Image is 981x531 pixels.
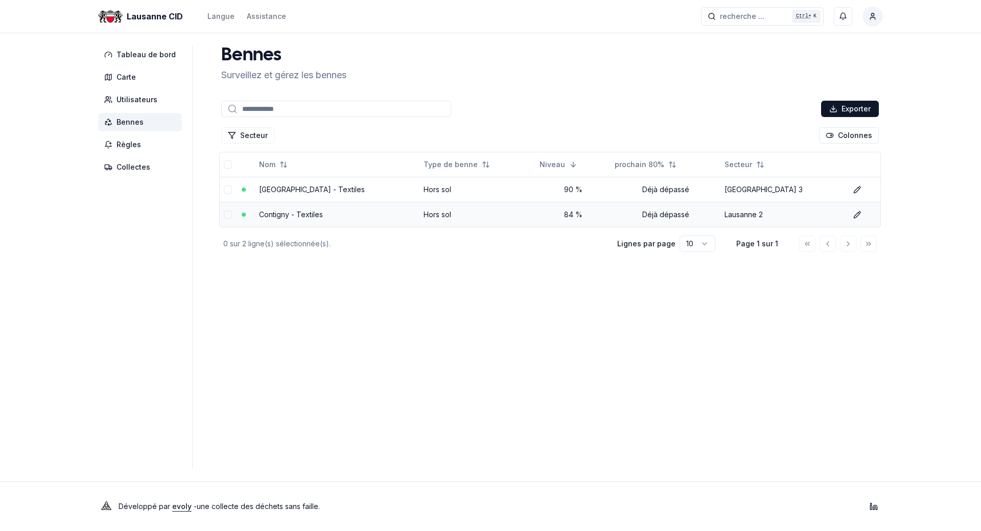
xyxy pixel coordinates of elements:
[98,158,186,176] a: Collectes
[540,184,606,195] div: 90 %
[116,72,136,82] span: Carte
[98,10,187,22] a: Lausanne CID
[221,68,346,82] p: Surveillez et gérez les bennes
[98,113,186,131] a: Bennes
[221,127,274,144] button: Filtrer les lignes
[224,186,232,194] button: select-row
[224,160,232,169] button: select-all
[116,162,150,172] span: Collectes
[720,202,845,227] td: Lausanne 2
[98,135,186,154] a: Règles
[720,177,845,202] td: [GEOGRAPHIC_DATA] 3
[424,159,478,170] span: Type de benne
[119,499,320,514] p: Développé par - une collecte des déchets sans faille .
[718,156,770,173] button: Not sorted. Click to sort ascending.
[98,68,186,86] a: Carte
[417,156,496,173] button: Not sorted. Click to sort ascending.
[540,159,565,170] span: Niveau
[221,45,346,66] h1: Bennes
[259,185,365,194] a: [GEOGRAPHIC_DATA] - Textiles
[224,211,232,219] button: select-row
[127,10,183,22] span: Lausanne CID
[116,50,176,60] span: Tableau de bord
[116,95,157,105] span: Utilisateurs
[419,177,536,202] td: Hors sol
[615,184,716,195] div: Déjà dépassé
[98,90,186,109] a: Utilisateurs
[223,239,601,249] div: 0 sur 2 ligne(s) sélectionnée(s).
[116,140,141,150] span: Règles
[819,127,879,144] button: Cocher les colonnes
[259,159,275,170] span: Nom
[725,159,752,170] span: Secteur
[172,502,192,511] a: evoly
[259,210,323,219] a: Contigny - Textiles
[419,202,536,227] td: Hors sol
[98,498,114,515] img: Evoly Logo
[720,11,764,21] span: recherche ...
[540,210,606,220] div: 84 %
[732,239,783,249] div: Page 1 sur 1
[253,156,294,173] button: Not sorted. Click to sort ascending.
[615,159,664,170] span: prochain 80%
[533,156,583,173] button: Sorted descending. Click to sort ascending.
[701,7,824,26] button: recherche ...Ctrl+K
[609,156,683,173] button: Not sorted. Click to sort ascending.
[116,117,144,127] span: Bennes
[615,210,716,220] div: Déjà dépassé
[247,10,286,22] a: Assistance
[98,45,186,64] a: Tableau de bord
[98,4,123,29] img: Lausanne CID Logo
[207,10,235,22] button: Langue
[207,11,235,21] div: Langue
[821,101,879,117] button: Exporter
[617,239,675,249] p: Lignes par page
